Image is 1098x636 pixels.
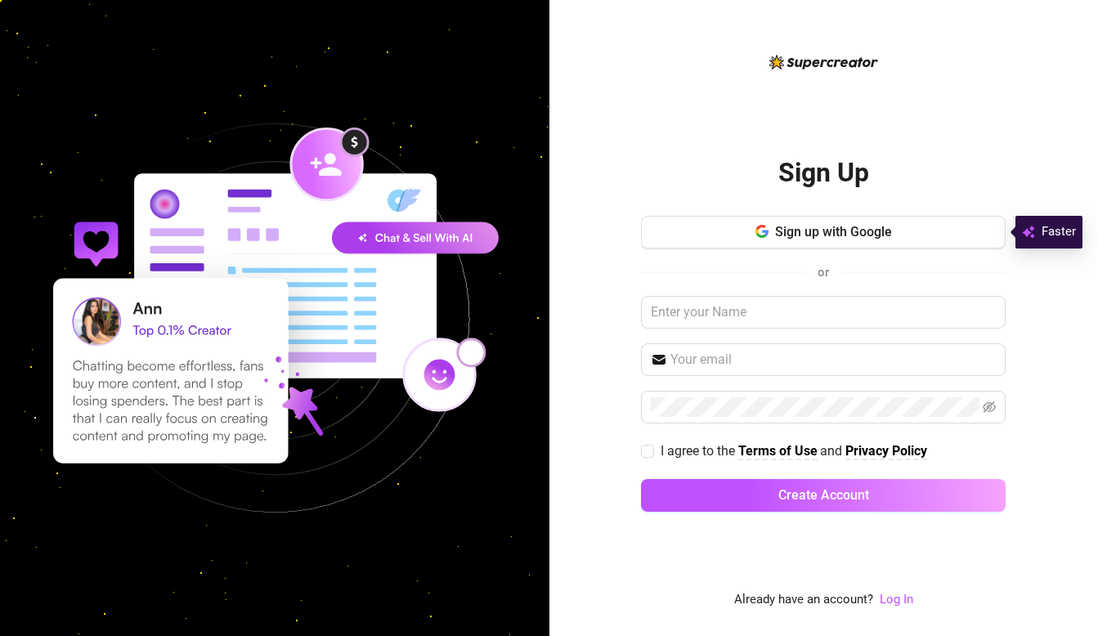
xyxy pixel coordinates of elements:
span: Faster [1042,222,1076,242]
a: Log In [880,590,913,610]
span: Already have an account? [734,590,873,610]
input: Your email [670,350,996,370]
span: eye-invisible [983,401,996,414]
a: Terms of Use [738,443,818,460]
span: I agree to the [661,443,738,459]
span: Create Account [778,487,869,503]
a: Privacy Policy [845,443,927,460]
span: Sign up with Google [775,224,892,240]
button: Sign up with Google [641,216,1006,249]
a: Log In [880,592,913,607]
img: svg%3e [1022,222,1035,242]
h2: Sign Up [778,156,869,190]
button: Create Account [641,479,1006,512]
strong: Privacy Policy [845,443,927,459]
span: or [818,265,829,280]
img: logo-BBDzfeDw.svg [769,55,878,69]
strong: Terms of Use [738,443,818,459]
span: and [820,443,845,459]
input: Enter your Name [641,296,1006,329]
